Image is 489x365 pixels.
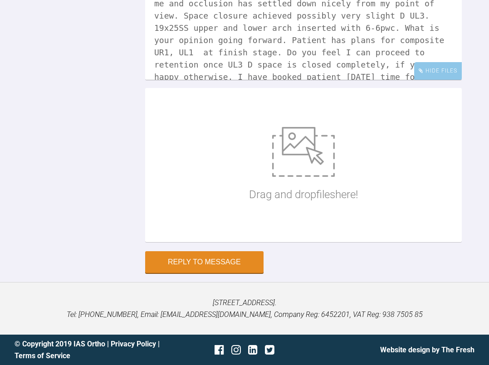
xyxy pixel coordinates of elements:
[145,251,264,273] button: Reply to Message
[15,297,474,320] p: [STREET_ADDRESS]. Tel: [PHONE_NUMBER], Email: [EMAIL_ADDRESS][DOMAIN_NAME], Company Reg: 6452201,...
[414,62,462,80] div: Hide Files
[249,186,358,203] p: Drag and drop files here!
[15,338,168,361] div: © Copyright 2019 IAS Ortho | |
[15,351,70,360] a: Terms of Service
[111,340,156,348] a: Privacy Policy
[380,346,474,354] a: Website design by The Fresh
